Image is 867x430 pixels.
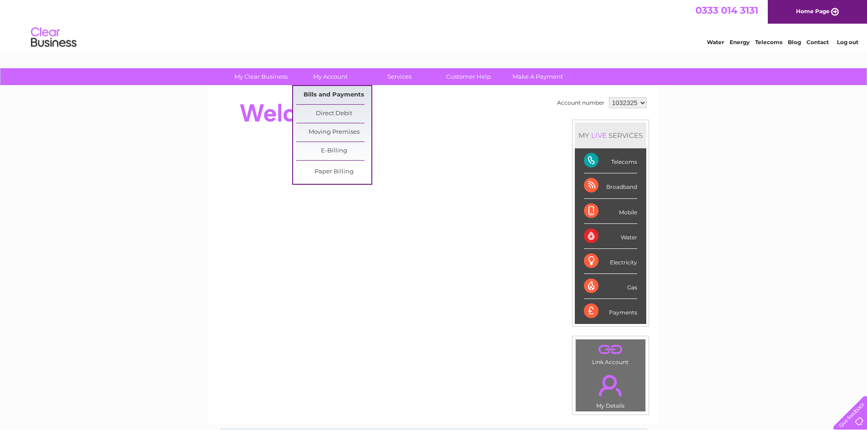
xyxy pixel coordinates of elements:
[575,367,646,412] td: My Details
[695,5,758,16] a: 0333 014 3131
[296,142,371,160] a: E-Billing
[837,39,858,46] a: Log out
[223,68,299,85] a: My Clear Business
[584,199,637,224] div: Mobile
[296,163,371,181] a: Paper Billing
[362,68,437,85] a: Services
[806,39,829,46] a: Contact
[584,299,637,324] div: Payments
[30,24,77,51] img: logo.png
[219,5,649,44] div: Clear Business is a trading name of Verastar Limited (registered in [GEOGRAPHIC_DATA] No. 3667643...
[589,131,608,140] div: LIVE
[584,249,637,274] div: Electricity
[296,86,371,104] a: Bills and Payments
[578,342,643,358] a: .
[500,68,575,85] a: Make A Payment
[293,68,368,85] a: My Account
[788,39,801,46] a: Blog
[755,39,782,46] a: Telecoms
[431,68,506,85] a: Customer Help
[584,274,637,299] div: Gas
[584,173,637,198] div: Broadband
[730,39,750,46] a: Energy
[578,369,643,401] a: .
[575,339,646,368] td: Link Account
[584,148,637,173] div: Telecoms
[296,123,371,142] a: Moving Premises
[707,39,724,46] a: Water
[555,95,607,111] td: Account number
[584,224,637,249] div: Water
[296,105,371,123] a: Direct Debit
[575,122,646,148] div: MY SERVICES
